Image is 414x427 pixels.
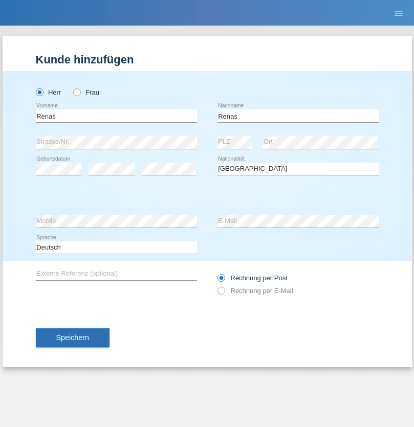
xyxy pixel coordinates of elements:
a: menu [388,10,409,16]
h1: Kunde hinzufügen [36,53,379,66]
i: menu [394,8,404,18]
label: Herr [36,88,61,96]
label: Rechnung per E-Mail [217,287,293,295]
button: Speichern [36,328,110,348]
span: Speichern [56,333,89,342]
label: Rechnung per Post [217,274,288,282]
input: Rechnung per Post [217,274,224,287]
input: Herr [36,88,42,95]
input: Frau [73,88,80,95]
input: Rechnung per E-Mail [217,287,224,300]
label: Frau [73,88,99,96]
